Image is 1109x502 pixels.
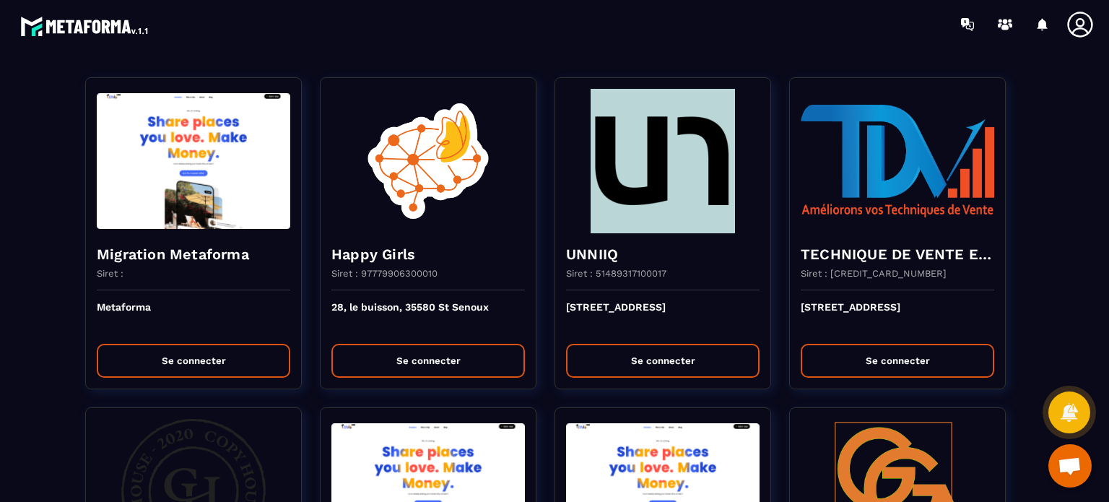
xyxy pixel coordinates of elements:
[97,301,290,333] p: Metaforma
[331,89,525,233] img: funnel-background
[566,89,760,233] img: funnel-background
[97,344,290,378] button: Se connecter
[801,268,947,279] p: Siret : [CREDIT_CARD_NUMBER]
[566,244,760,264] h4: UNNIIQ
[20,13,150,39] img: logo
[97,244,290,264] h4: Migration Metaforma
[331,268,438,279] p: Siret : 97779906300010
[801,301,994,333] p: [STREET_ADDRESS]
[331,301,525,333] p: 28, le buisson, 35580 St Senoux
[331,244,525,264] h4: Happy Girls
[97,89,290,233] img: funnel-background
[801,244,994,264] h4: TECHNIQUE DE VENTE EDITION
[97,268,123,279] p: Siret :
[566,344,760,378] button: Se connecter
[566,301,760,333] p: [STREET_ADDRESS]
[801,344,994,378] button: Se connecter
[566,268,666,279] p: Siret : 51489317100017
[801,89,994,233] img: funnel-background
[1048,444,1092,488] div: Ouvrir le chat
[331,344,525,378] button: Se connecter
